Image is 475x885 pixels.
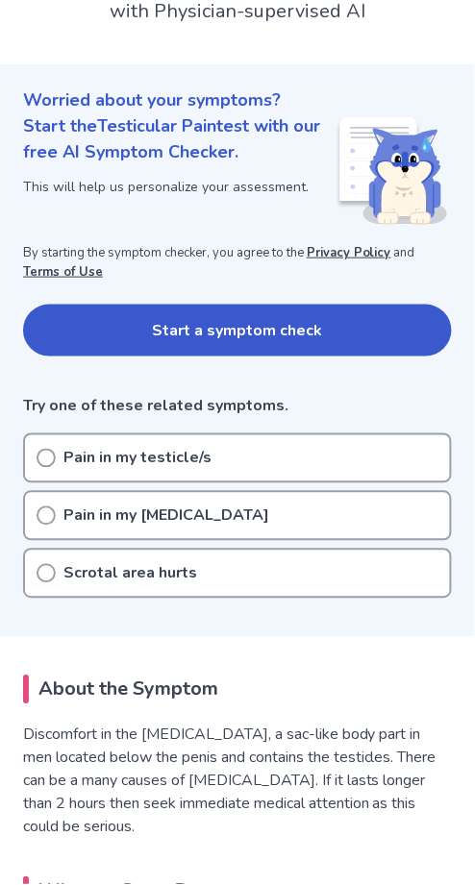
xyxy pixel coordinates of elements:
[23,263,103,281] a: Terms of Use
[63,562,197,585] p: Scrotal area hurts
[23,395,452,418] p: Try one of these related symptoms.
[63,447,212,470] p: Pain in my testicle/s
[337,117,448,225] img: Shiba
[23,305,452,356] button: Start a symptom check
[307,244,391,261] a: Privacy Policy
[23,87,452,113] p: Worried about your symptoms?
[23,177,337,197] p: This will help us personalize your assessment.
[23,676,452,704] h2: About the Symptom
[63,504,269,528] p: Pain in my [MEDICAL_DATA]
[23,244,452,282] p: By starting the symptom checker, you agree to the and
[23,113,337,165] p: Start the Testicular Pain test with our free AI Symptom Checker.
[23,724,452,839] p: Discomfort in the [MEDICAL_DATA], a sac-like body part in men located below the penis and contain...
